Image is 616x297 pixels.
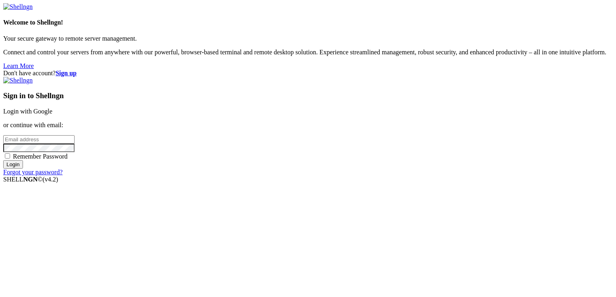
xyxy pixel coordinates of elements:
b: NGN [23,176,38,183]
input: Email address [3,135,75,144]
span: SHELL © [3,176,58,183]
h3: Sign in to Shellngn [3,91,613,100]
span: 4.2.0 [43,176,58,183]
h4: Welcome to Shellngn! [3,19,613,26]
a: Sign up [56,70,77,76]
img: Shellngn [3,3,33,10]
a: Learn More [3,62,34,69]
input: Login [3,160,23,169]
div: Don't have account? [3,70,613,77]
p: Your secure gateway to remote server management. [3,35,613,42]
p: or continue with email: [3,122,613,129]
input: Remember Password [5,153,10,159]
p: Connect and control your servers from anywhere with our powerful, browser-based terminal and remo... [3,49,613,56]
a: Login with Google [3,108,52,115]
span: Remember Password [13,153,68,160]
a: Forgot your password? [3,169,62,175]
img: Shellngn [3,77,33,84]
